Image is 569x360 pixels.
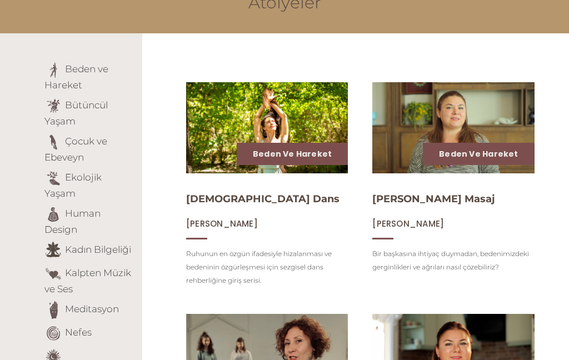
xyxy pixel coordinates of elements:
a: Kalpten Müzik ve Ses [44,267,131,294]
a: [PERSON_NAME] [186,218,258,229]
p: Ruhunun en özgün ifadesiyle hizalanması ve bedeninin özgürleşmesi için sezgisel dans rehberliğine... [186,247,348,287]
a: Çocuk ve Ebeveyn [44,136,107,163]
a: Bütüncül Yaşam [44,99,108,127]
a: Nefes [65,327,92,338]
a: Beden ve Hareket [253,148,332,159]
p: Bir başkasına ihtiyaç duymadan, bedenimizdeki gerginlikleri ve ağrıları nasıl çözebiliriz? [372,247,534,274]
a: [DEMOGRAPHIC_DATA] Dans [186,193,340,205]
a: [PERSON_NAME] [372,218,444,229]
a: [PERSON_NAME] Masaj [372,193,495,205]
a: Beden ve Hareket [44,63,108,91]
a: Beden ve Hareket [439,148,518,159]
a: Human Design [44,208,101,235]
a: Meditasyon [65,303,119,314]
a: Kadın Bilgeliği [65,244,131,255]
a: Ekolojik Yaşam [44,172,102,199]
